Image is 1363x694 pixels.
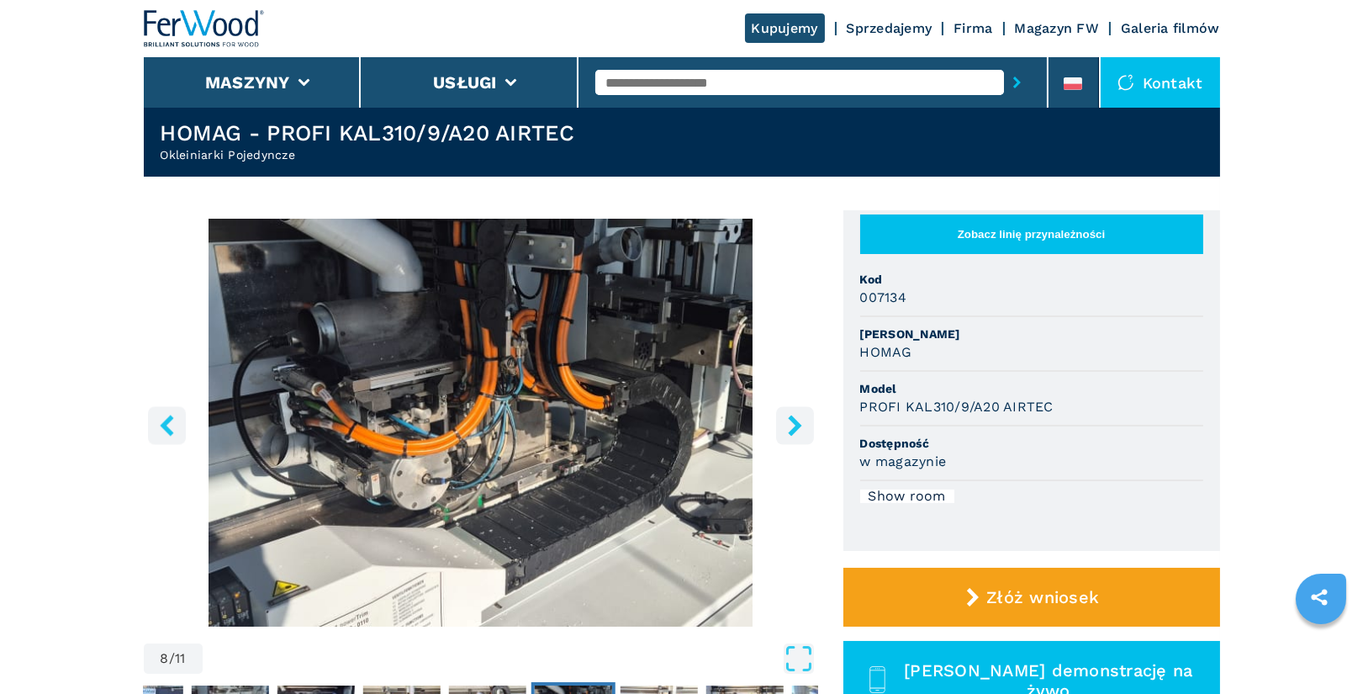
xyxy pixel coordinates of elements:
iframe: Chat [1292,618,1350,681]
span: Kod [860,271,1203,288]
h3: 007134 [860,288,907,307]
img: Ferwood [144,10,265,47]
button: Usługi [433,72,497,93]
h3: HOMAG [860,342,912,362]
div: Kontakt [1101,57,1220,108]
span: [PERSON_NAME] [860,326,1203,342]
span: 11 [175,652,186,665]
span: Dostępność [860,435,1203,452]
span: 8 [161,652,169,665]
h3: w magazynie [860,452,947,471]
img: Okleiniarki Pojedyncze HOMAG PROFI KAL310/9/A20 AIRTEC [144,219,818,627]
h3: PROFI KAL310/9/A20 AIRTEC [860,397,1054,416]
button: submit-button [1004,63,1030,102]
a: Kupujemy [745,13,825,43]
div: Show room [860,490,954,503]
img: Kontakt [1117,74,1134,91]
button: Złóż wniosek [843,568,1220,627]
h2: Okleiniarki Pojedyncze [161,146,575,163]
button: Open Fullscreen [207,644,814,674]
a: Magazyn FW [1015,20,1100,36]
h1: HOMAG - PROFI KAL310/9/A20 AIRTEC [161,119,575,146]
a: Galeria filmów [1121,20,1220,36]
a: Firma [954,20,992,36]
button: left-button [148,406,186,444]
button: right-button [776,406,814,444]
a: Sprzedajemy [847,20,932,36]
a: sharethis [1298,576,1340,618]
div: Go to Slide 8 [144,219,818,627]
span: / [169,652,175,665]
button: Maszyny [205,72,290,93]
button: Zobacz linię przynależności [860,215,1203,254]
span: Model [860,380,1203,397]
span: Złóż wniosek [986,587,1099,607]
